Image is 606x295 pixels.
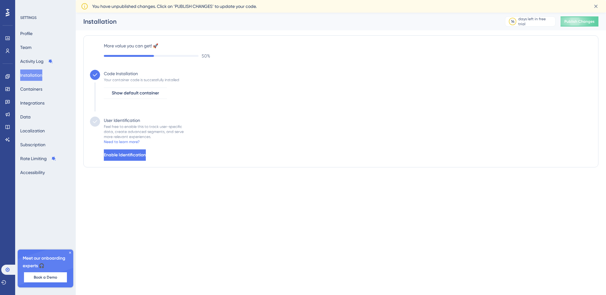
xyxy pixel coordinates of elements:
div: Your container code is successfully installed [104,77,179,82]
div: Code Installation [104,70,138,77]
div: SETTINGS [20,15,71,20]
button: Subscription [20,139,45,150]
span: Enable Identification [104,151,146,159]
button: Data [20,111,31,123]
button: Installation [20,69,42,81]
span: You have unpublished changes. Click on ‘PUBLISH CHANGES’ to update your code. [92,3,257,10]
button: Containers [20,83,42,95]
span: Show default container [112,89,159,97]
span: 50 % [202,52,210,60]
button: Book a Demo [24,272,67,282]
div: days left in free trial [518,16,553,27]
button: Show default container [104,87,167,99]
button: Localization [20,125,45,136]
div: Need to learn more? [104,139,140,144]
div: Installation [83,17,489,26]
button: Enable Identification [104,149,146,161]
button: Activity Log [20,56,53,67]
button: Integrations [20,97,45,109]
button: Profile [20,28,33,39]
div: Feel free to enable this to track user-specific data, create advanced segments, and serve more re... [104,124,184,139]
button: Publish Changes [561,16,598,27]
div: 14 [511,19,514,24]
span: Book a Demo [34,275,57,280]
button: Team [20,42,32,53]
span: Publish Changes [564,19,595,24]
button: Accessibility [20,167,45,178]
div: User Identification [104,117,140,124]
button: Rate Limiting [20,153,56,164]
label: More value you can get! 🚀 [104,42,592,50]
span: Meet our onboarding experts 🎧 [23,255,68,270]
